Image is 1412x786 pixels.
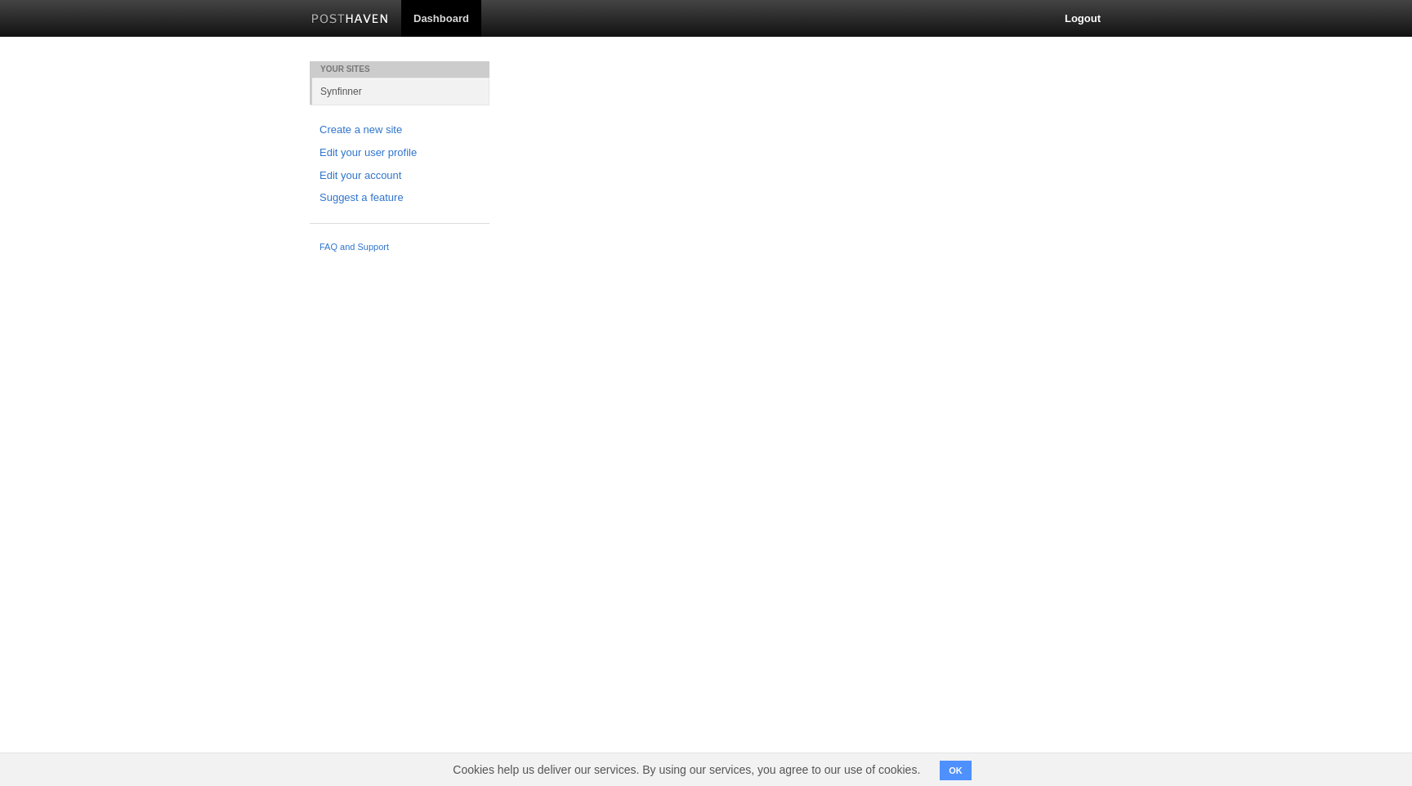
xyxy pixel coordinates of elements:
[436,753,936,786] span: Cookies help us deliver our services. By using our services, you agree to our use of cookies.
[940,761,972,780] button: OK
[319,240,480,255] a: FAQ and Support
[310,61,489,78] li: Your Sites
[319,190,480,207] a: Suggest a feature
[311,14,389,26] img: Posthaven-bar
[312,78,489,105] a: Synfinner
[319,145,480,162] a: Edit your user profile
[319,167,480,185] a: Edit your account
[319,122,480,139] a: Create a new site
